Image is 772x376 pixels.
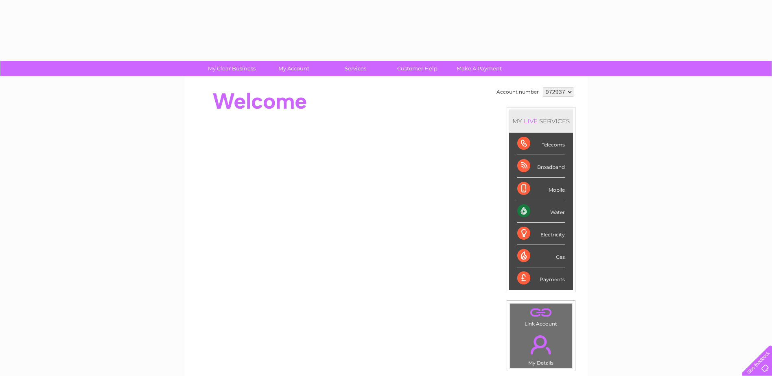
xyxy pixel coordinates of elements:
[517,200,565,223] div: Water
[384,61,451,76] a: Customer Help
[510,303,573,329] td: Link Account
[522,117,539,125] div: LIVE
[517,223,565,245] div: Electricity
[517,178,565,200] div: Mobile
[494,85,541,99] td: Account number
[517,267,565,289] div: Payments
[517,245,565,267] div: Gas
[198,61,265,76] a: My Clear Business
[517,133,565,155] div: Telecoms
[446,61,513,76] a: Make A Payment
[322,61,389,76] a: Services
[509,109,573,133] div: MY SERVICES
[517,155,565,177] div: Broadband
[512,306,570,320] a: .
[260,61,327,76] a: My Account
[510,328,573,368] td: My Details
[512,330,570,359] a: .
